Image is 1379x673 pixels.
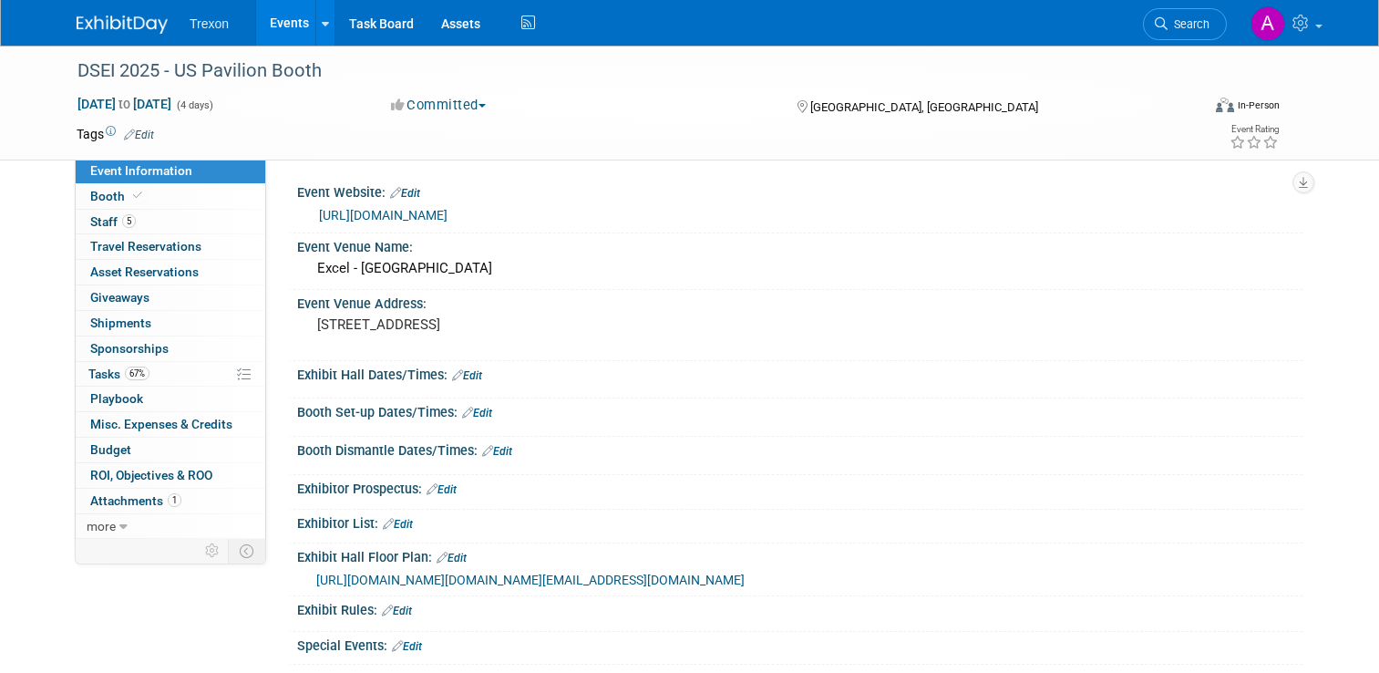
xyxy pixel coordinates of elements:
[316,573,745,587] a: [URL][DOMAIN_NAME][DOMAIN_NAME][EMAIL_ADDRESS][DOMAIN_NAME]
[71,55,1178,88] div: DSEI 2025 - US Pavilion Booth
[76,184,265,209] a: Booth
[382,605,412,617] a: Edit
[76,438,265,462] a: Budget
[125,367,149,380] span: 67%
[1216,98,1234,112] img: Format-Inperson.png
[317,316,696,333] pre: [STREET_ADDRESS]
[427,483,457,496] a: Edit
[76,463,265,488] a: ROI, Objectives & ROO
[76,210,265,234] a: Staff5
[90,214,136,229] span: Staff
[175,99,213,111] span: (4 days)
[297,510,1302,533] div: Exhibitor List:
[76,362,265,387] a: Tasks67%
[90,239,201,254] span: Travel Reservations
[452,369,482,382] a: Edit
[1250,6,1285,41] img: Anna-Marie Lance
[297,233,1302,256] div: Event Venue Name:
[90,163,192,178] span: Event Information
[76,260,265,285] a: Asset Reservations
[76,336,265,361] a: Sponsorships
[77,125,154,143] td: Tags
[297,290,1302,313] div: Event Venue Address:
[1237,98,1280,112] div: In-Person
[87,519,116,533] span: more
[810,100,1038,114] span: [GEOGRAPHIC_DATA], [GEOGRAPHIC_DATA]
[76,514,265,539] a: more
[482,445,512,458] a: Edit
[124,129,154,141] a: Edit
[383,518,413,531] a: Edit
[197,539,229,563] td: Personalize Event Tab Strip
[385,96,493,115] button: Committed
[1143,8,1227,40] a: Search
[1168,17,1209,31] span: Search
[392,640,422,653] a: Edit
[122,214,136,228] span: 5
[90,264,199,279] span: Asset Reservations
[90,417,232,431] span: Misc. Expenses & Credits
[77,16,168,34] img: ExhibitDay
[76,412,265,437] a: Misc. Expenses & Credits
[168,493,181,507] span: 1
[462,407,492,419] a: Edit
[319,208,448,223] a: [URL][DOMAIN_NAME]
[311,254,1289,283] div: Excel - [GEOGRAPHIC_DATA]
[297,596,1302,620] div: Exhibit Rules:
[390,187,420,200] a: Edit
[133,191,142,201] i: Booth reservation complete
[297,179,1302,202] div: Event Website:
[88,367,149,381] span: Tasks
[76,159,265,183] a: Event Information
[90,316,151,330] span: Shipments
[90,391,143,406] span: Playbook
[76,489,265,513] a: Attachments1
[297,475,1302,499] div: Exhibitor Prospectus:
[190,16,229,31] span: Trexon
[297,437,1302,461] div: Booth Dismantle Dates/Times:
[90,493,181,508] span: Attachments
[76,285,265,310] a: Giveaways
[1230,125,1279,134] div: Event Rating
[90,189,146,203] span: Booth
[76,311,265,336] a: Shipments
[76,234,265,259] a: Travel Reservations
[229,539,266,563] td: Toggle Event Tabs
[76,387,265,411] a: Playbook
[297,399,1302,422] div: Booth Set-up Dates/Times:
[90,341,169,356] span: Sponsorships
[77,96,172,112] span: [DATE] [DATE]
[90,468,212,482] span: ROI, Objectives & ROO
[297,632,1302,656] div: Special Events:
[1102,95,1280,122] div: Event Format
[297,361,1302,385] div: Exhibit Hall Dates/Times:
[90,442,131,457] span: Budget
[90,290,149,305] span: Giveaways
[116,97,133,111] span: to
[297,544,1302,567] div: Exhibit Hall Floor Plan:
[437,552,467,564] a: Edit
